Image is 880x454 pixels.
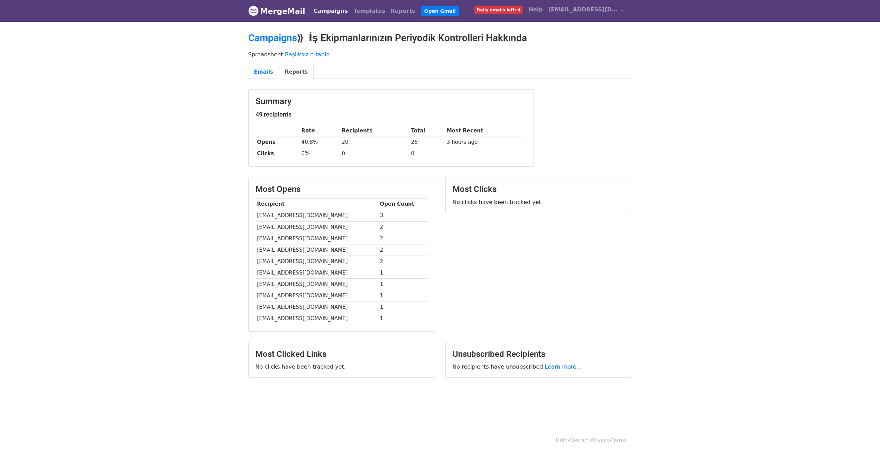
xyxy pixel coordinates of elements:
[248,6,259,16] img: MergeMail logo
[340,148,409,159] td: 0
[256,96,526,106] h3: Summary
[256,221,378,233] td: [EMAIL_ADDRESS][DOMAIN_NAME]
[526,3,546,17] a: Help
[256,290,378,302] td: [EMAIL_ADDRESS][DOMAIN_NAME]
[256,244,378,256] td: [EMAIL_ADDRESS][DOMAIN_NAME]
[285,51,330,58] a: Başlıksız e-tablo
[474,6,523,14] span: Daily emails left: 4
[248,4,305,18] a: MergeMail
[300,148,340,159] td: 0%
[548,6,618,14] span: [EMAIL_ADDRESS][DOMAIN_NAME]
[378,290,428,302] td: 1
[256,137,300,148] th: Opens
[256,210,378,221] td: [EMAIL_ADDRESS][DOMAIN_NAME]
[378,198,428,210] th: Open Count
[340,137,409,148] td: 20
[453,198,625,206] p: No clicks have been tracked yet.
[546,3,627,19] a: [EMAIL_ADDRESS][DOMAIN_NAME]
[569,437,589,444] a: Contact
[421,6,459,16] a: Open Gmail
[409,148,445,159] td: 0
[256,279,378,290] td: [EMAIL_ADDRESS][DOMAIN_NAME]
[611,437,627,444] a: Terms
[256,111,526,118] h5: 49 recipients
[453,184,625,194] h3: Most Clicks
[445,137,526,148] td: 3 hours ago
[300,125,340,137] th: Rate
[378,267,428,279] td: 1
[472,3,526,17] a: Daily emails left: 4
[248,65,279,79] a: Emails
[256,267,378,279] td: [EMAIL_ADDRESS][DOMAIN_NAME]
[378,313,428,324] td: 1
[591,437,610,444] a: Privacy
[300,137,340,148] td: 40.8%
[545,363,582,370] a: Learn more...
[453,363,625,370] p: No recipients have unsubscribed.
[256,233,378,244] td: [EMAIL_ADDRESS][DOMAIN_NAME]
[378,210,428,221] td: 3
[378,233,428,244] td: 2
[378,279,428,290] td: 1
[279,65,314,79] a: Reports
[256,198,378,210] th: Recipient
[409,137,445,148] td: 26
[256,302,378,313] td: [EMAIL_ADDRESS][DOMAIN_NAME]
[556,437,567,444] a: Help
[248,32,632,44] h2: ⟫ İş Ekipmanlarınızın Periyodik Kontrolleri Hakkında
[256,363,428,370] p: No clicks have been tracked yet.
[248,32,297,44] a: Campaigns
[256,184,428,194] h3: Most Opens
[256,313,378,324] td: [EMAIL_ADDRESS][DOMAIN_NAME]
[378,244,428,256] td: 2
[256,148,300,159] th: Clicks
[311,4,351,18] a: Campaigns
[256,256,378,267] td: [EMAIL_ADDRESS][DOMAIN_NAME]
[378,302,428,313] td: 1
[409,125,445,137] th: Total
[351,4,388,18] a: Templates
[445,125,526,137] th: Most Recent
[378,221,428,233] td: 2
[340,125,409,137] th: Recipients
[378,256,428,267] td: 2
[453,349,625,359] h3: Unsubscribed Recipients
[248,51,632,58] p: Spreadsheet:
[388,4,418,18] a: Reports
[256,349,428,359] h3: Most Clicked Links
